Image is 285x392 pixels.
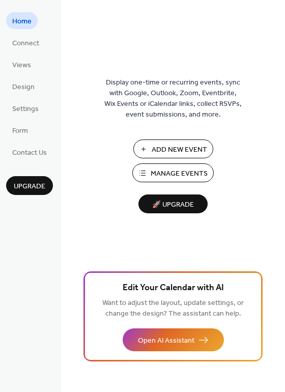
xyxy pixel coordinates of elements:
[123,328,224,351] button: Open AI Assistant
[104,77,242,120] span: Display one-time or recurring events, sync with Google, Outlook, Zoom, Eventbrite, Wix Events or ...
[123,281,224,295] span: Edit Your Calendar with AI
[6,144,53,160] a: Contact Us
[151,169,208,179] span: Manage Events
[6,12,38,29] a: Home
[133,139,213,158] button: Add New Event
[12,126,28,136] span: Form
[14,181,45,192] span: Upgrade
[6,176,53,195] button: Upgrade
[12,16,32,27] span: Home
[152,145,207,155] span: Add New Event
[132,163,214,182] button: Manage Events
[6,56,37,73] a: Views
[12,60,31,71] span: Views
[6,122,34,138] a: Form
[12,82,35,93] span: Design
[6,100,45,117] a: Settings
[145,198,202,212] span: 🚀 Upgrade
[12,148,47,158] span: Contact Us
[102,296,244,321] span: Want to adjust the layout, update settings, or change the design? The assistant can help.
[12,38,39,49] span: Connect
[138,335,194,346] span: Open AI Assistant
[6,78,41,95] a: Design
[6,34,45,51] a: Connect
[12,104,39,115] span: Settings
[138,194,208,213] button: 🚀 Upgrade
